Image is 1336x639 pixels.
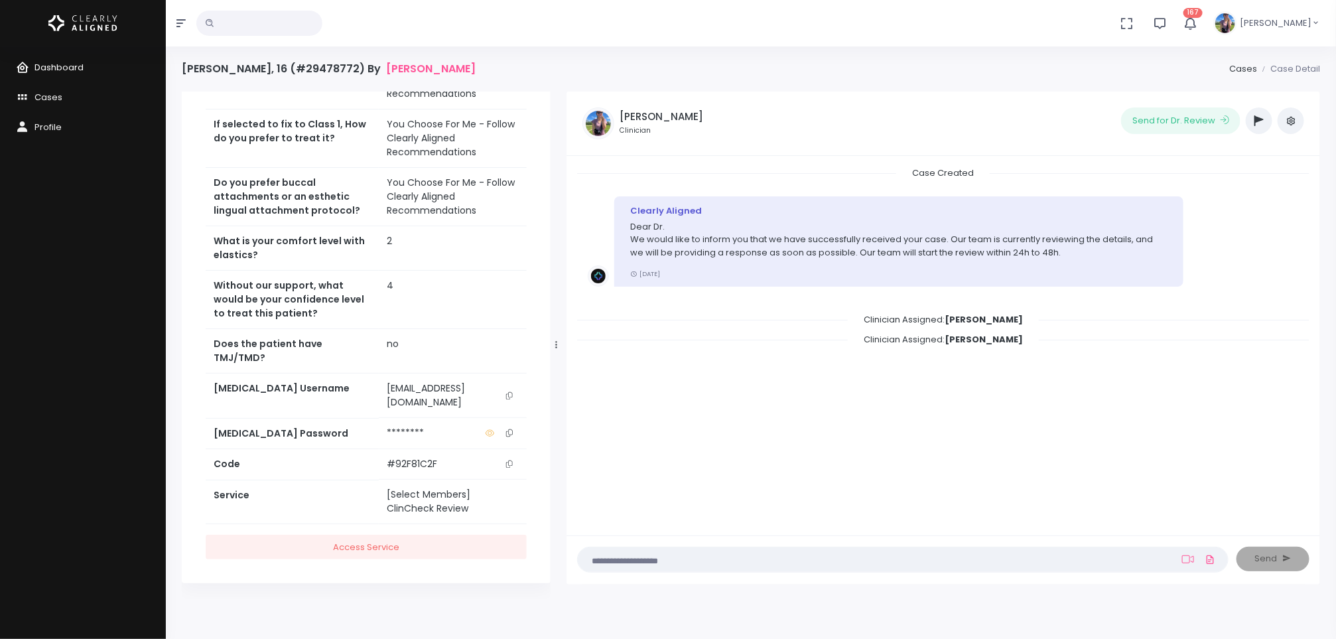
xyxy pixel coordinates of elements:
a: Add Files [1202,547,1218,571]
td: 2 [379,226,527,271]
div: Clearly Aligned [630,204,1168,218]
div: scrollable content [577,167,1309,522]
div: [Select Members] ClinCheck Review [387,488,519,516]
th: If selected to fix to Class 1, How do you prefer to treat it? [206,109,379,168]
span: Case Created [896,163,990,183]
h5: [PERSON_NAME] [620,111,703,123]
th: Does the patient have TMJ/TMD? [206,329,379,374]
th: Service [206,480,379,524]
small: Clinician [620,125,703,136]
span: [PERSON_NAME] [1240,17,1311,30]
th: Without our support, what would be your confidence level to treat this patient? [206,271,379,329]
td: [EMAIL_ADDRESS][DOMAIN_NAME] [379,374,527,418]
th: What is your comfort level with elastics? [206,226,379,271]
span: Cases [34,91,62,104]
li: Case Detail [1257,62,1320,76]
a: Access Service [206,535,527,559]
a: [PERSON_NAME] [386,62,476,75]
span: Clinician Assigned: [848,309,1039,330]
img: Header Avatar [1213,11,1237,35]
button: Send for Dr. Review [1121,107,1240,134]
span: Dashboard [34,61,84,74]
th: [MEDICAL_DATA] Username [206,374,379,419]
td: 4 [379,271,527,329]
td: #92F81C2F [379,449,527,480]
div: scrollable content [182,92,551,599]
small: [DATE] [630,269,660,278]
td: You Choose For Me - Follow Clearly Aligned Recommendations [379,168,527,226]
th: [MEDICAL_DATA] Password [206,418,379,449]
h4: [PERSON_NAME], 16 (#29478772) By [182,62,476,75]
th: Code [206,449,379,480]
span: 167 [1183,8,1203,18]
a: Cases [1229,62,1257,75]
b: [PERSON_NAME] [945,333,1023,346]
td: You Choose For Me - Follow Clearly Aligned Recommendations [379,109,527,168]
b: [PERSON_NAME] [945,313,1023,326]
img: Logo Horizontal [48,9,117,37]
td: no [379,329,527,374]
a: Add Loom Video [1179,554,1197,565]
th: Do you prefer buccal attachments or an esthetic lingual attachment protocol? [206,168,379,226]
span: Clinician Assigned: [848,329,1039,350]
p: Dear Dr. We would like to inform you that we have successfully received your case. Our team is cu... [630,220,1168,259]
span: Profile [34,121,62,133]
